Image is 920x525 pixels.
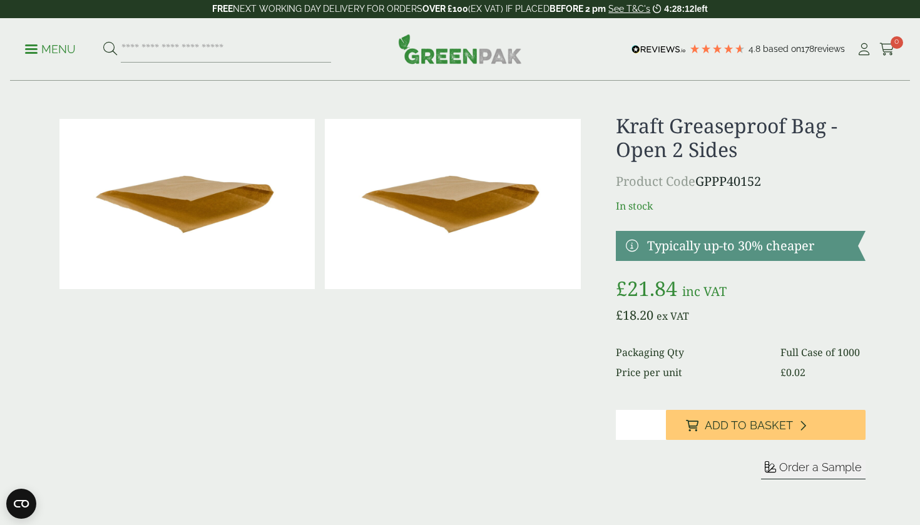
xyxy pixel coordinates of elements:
[689,43,745,54] div: 4.78 Stars
[666,410,866,440] button: Add to Basket
[695,4,708,14] span: left
[761,460,866,479] button: Order a Sample
[705,419,793,432] span: Add to Basket
[616,198,866,213] p: In stock
[398,34,522,64] img: GreenPak Supplies
[608,4,650,14] a: See T&C's
[422,4,468,14] strong: OVER £100
[879,40,895,59] a: 0
[616,275,677,302] bdi: 21.84
[801,44,814,54] span: 178
[25,42,76,54] a: Menu
[879,43,895,56] i: Cart
[616,114,866,162] h1: Kraft Greaseproof Bag - Open 2 Sides
[616,307,653,324] bdi: 18.20
[616,365,766,380] dt: Price per unit
[780,345,866,360] dd: Full Case of 1000
[749,44,763,54] span: 4.8
[664,4,694,14] span: 4:28:12
[616,345,766,360] dt: Packaging Qty
[212,4,233,14] strong: FREE
[25,42,76,57] p: Menu
[325,119,580,289] img: Kraft Greaseproof Bag Open 2 Sides Full Case Of 0
[682,283,727,300] span: inc VAT
[549,4,606,14] strong: BEFORE 2 pm
[6,489,36,519] button: Open CMP widget
[780,365,805,379] bdi: 0.02
[616,173,695,190] span: Product Code
[780,365,786,379] span: £
[616,275,627,302] span: £
[59,119,315,289] img: Kraft Greaseproof Bag Open 2 Sides 0
[657,309,689,323] span: ex VAT
[616,307,623,324] span: £
[814,44,845,54] span: reviews
[856,43,872,56] i: My Account
[763,44,801,54] span: Based on
[891,36,903,49] span: 0
[616,172,866,191] p: GPPP40152
[631,45,686,54] img: REVIEWS.io
[779,461,862,474] span: Order a Sample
